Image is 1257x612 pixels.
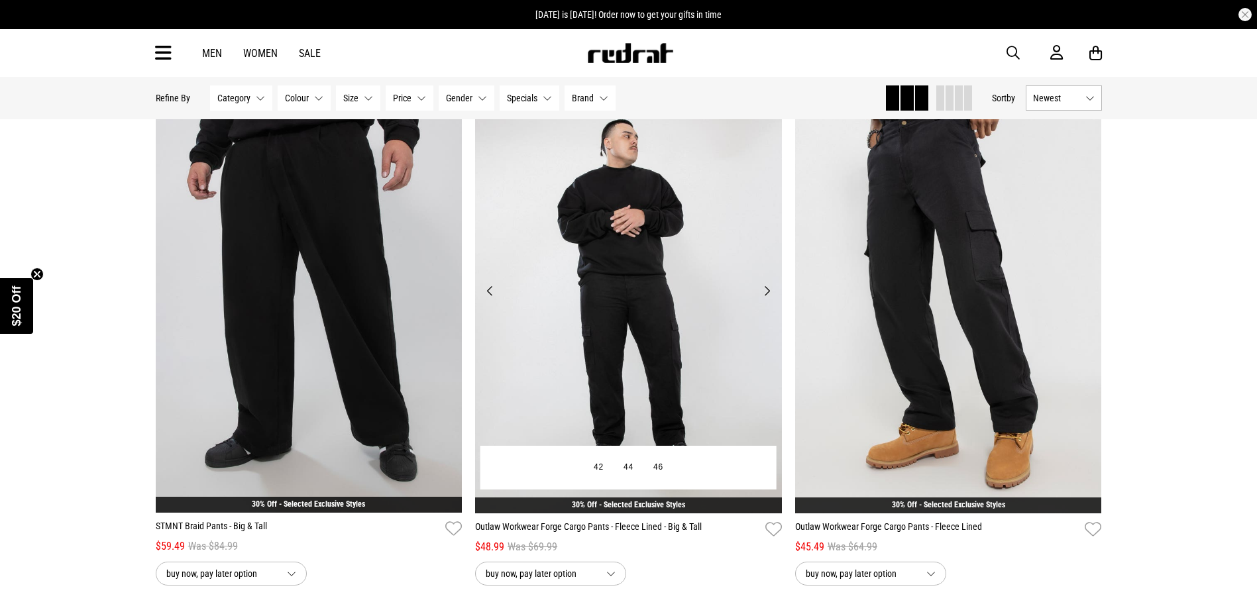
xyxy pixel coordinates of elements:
img: Stmnt Braid Pants - Big & Tall in Black [156,84,463,513]
span: buy now, pay later option [486,566,596,582]
button: buy now, pay later option [795,562,946,586]
a: Outlaw Workwear Forge Cargo Pants - Fleece Lined - Big & Tall [475,520,760,539]
a: Men [202,47,222,60]
span: $48.99 [475,539,504,555]
a: 30% Off - Selected Exclusive Styles [892,500,1005,509]
a: 30% Off - Selected Exclusive Styles [252,499,365,509]
span: Category [217,93,250,103]
button: Previous [482,283,498,299]
span: $59.49 [156,538,185,554]
button: Close teaser [30,268,44,281]
button: Price [386,85,433,111]
a: Sale [299,47,321,60]
span: by [1007,93,1015,103]
span: Brand [572,93,594,103]
a: 30% Off - Selected Exclusive Styles [572,500,685,509]
img: Redrat logo [586,43,674,63]
span: $20 Off [10,285,23,326]
button: Gender [439,85,494,111]
button: buy now, pay later option [156,562,307,586]
a: STMNT Braid Pants - Big & Tall [156,519,441,538]
a: Women [243,47,278,60]
button: 46 [643,456,673,480]
button: 44 [614,456,643,480]
span: Colour [285,93,309,103]
span: Specials [507,93,537,103]
span: Price [393,93,411,103]
span: Was $69.99 [508,539,557,555]
img: Outlaw Workwear Forge Cargo Pants - Fleece Lined - Big & Tall in Black [475,84,782,513]
span: Gender [446,93,472,103]
span: [DATE] is [DATE]! Order now to get your gifts in time [535,9,722,20]
a: Outlaw Workwear Forge Cargo Pants - Fleece Lined [795,520,1080,539]
span: buy now, pay later option [806,566,916,582]
span: Size [343,93,358,103]
button: 42 [584,456,614,480]
span: Was $64.99 [828,539,877,555]
span: buy now, pay later option [166,566,276,582]
button: Newest [1026,85,1102,111]
span: $45.49 [795,539,824,555]
button: buy now, pay later option [475,562,626,586]
span: Newest [1033,93,1080,103]
img: Outlaw Workwear Forge Cargo Pants - Fleece Lined in Black [795,84,1102,513]
button: Open LiveChat chat widget [11,5,50,45]
span: Was $84.99 [188,538,238,554]
button: Next [759,283,775,299]
button: Sortby [992,90,1015,106]
button: Specials [500,85,559,111]
button: Colour [278,85,331,111]
p: Refine By [156,93,190,103]
button: Size [336,85,380,111]
button: Category [210,85,272,111]
button: Brand [565,85,616,111]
